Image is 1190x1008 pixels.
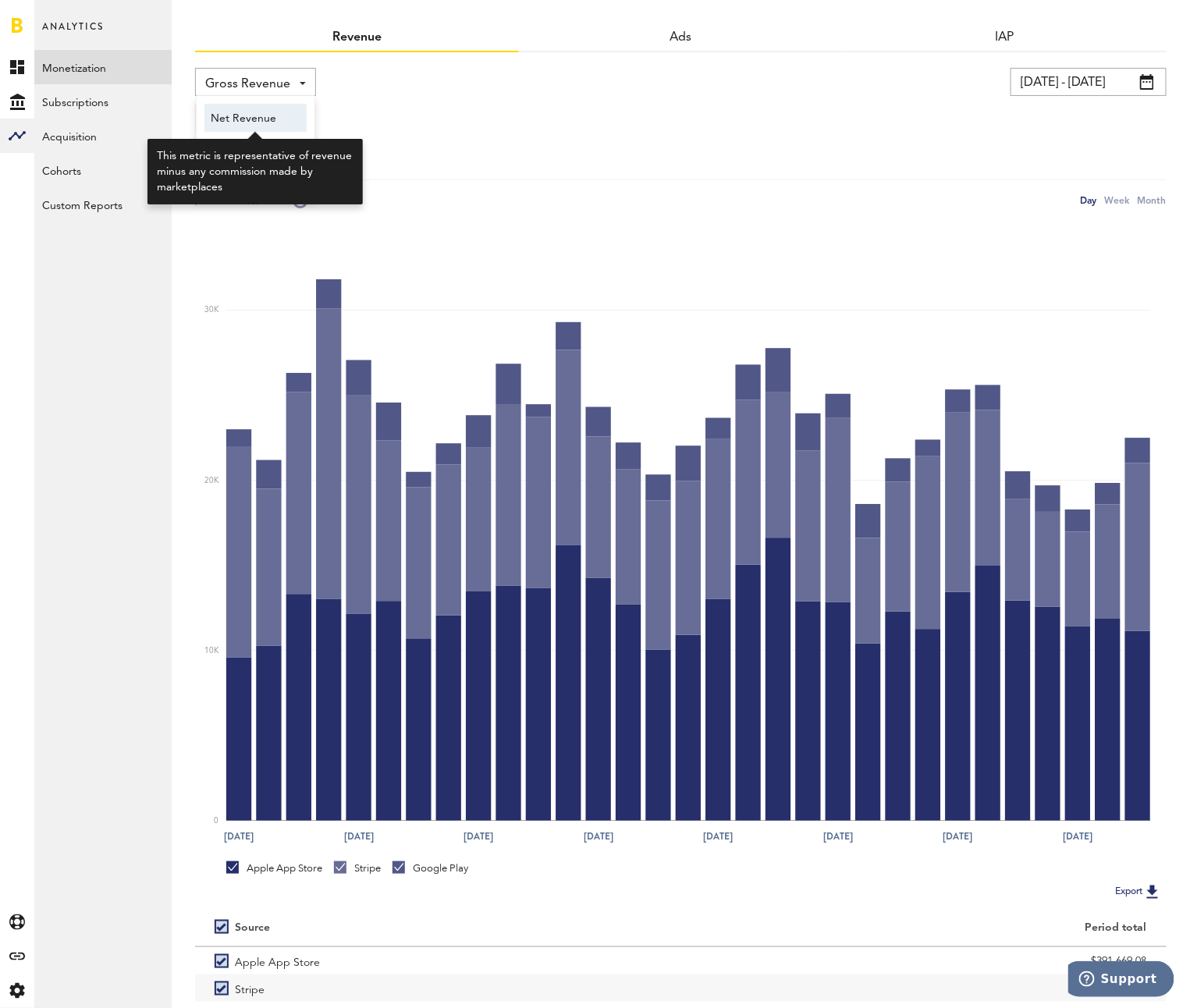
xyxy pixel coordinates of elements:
[235,947,320,974] span: Apple App Store
[205,71,290,98] span: Gross Revenue
[670,31,692,44] a: Ads
[464,830,493,844] text: [DATE]
[1081,192,1097,208] div: Day
[393,861,468,875] div: Google Play
[204,477,219,484] text: 20K
[1105,192,1130,208] div: Week
[42,17,104,50] span: Analytics
[334,861,381,875] div: Stripe
[204,647,219,655] text: 10K
[943,830,973,844] text: [DATE]
[34,187,172,222] a: Custom Reports
[34,153,172,187] a: Cohorts
[195,104,264,132] button: Add Filter
[235,974,265,1002] span: Stripe
[704,830,734,844] text: [DATE]
[584,830,613,844] text: [DATE]
[204,307,219,314] text: 30K
[344,830,374,844] text: [DATE]
[1111,882,1167,902] button: Export
[701,949,1148,973] div: $391,669.08
[214,818,218,825] text: 0
[701,921,1148,935] div: Period total
[204,104,307,132] a: Net Revenue
[226,861,322,875] div: Apple App Store
[204,132,307,160] a: Gross Revenue
[34,50,172,84] a: Monetization
[34,119,172,153] a: Acquisition
[34,84,172,119] a: Subscriptions
[1068,961,1174,1000] iframe: Opens a widget where you can find more information
[823,830,853,844] text: [DATE]
[211,105,300,132] span: Net Revenue
[996,31,1014,44] a: IAP
[224,830,254,844] text: [DATE]
[211,133,300,160] span: Gross Revenue
[1143,882,1162,901] img: Export
[157,148,353,195] div: This metric is representative of revenue minus any commission made by marketplaces
[1138,192,1167,208] div: Month
[1064,830,1093,844] text: [DATE]
[332,31,382,44] a: Revenue
[701,977,1148,1000] div: $289,958.82
[235,921,270,935] div: Source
